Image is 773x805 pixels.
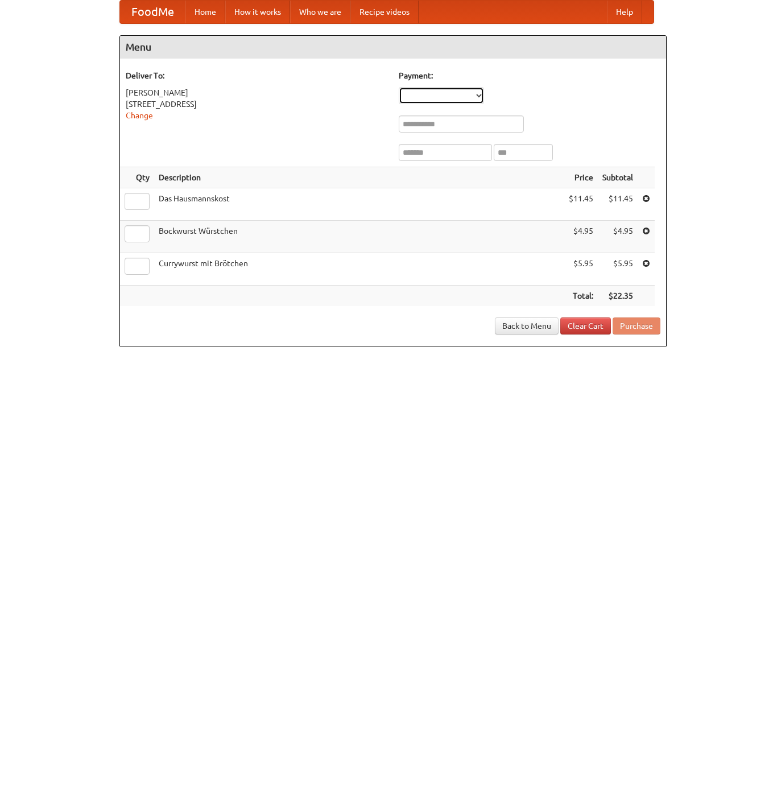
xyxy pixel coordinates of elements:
[560,317,611,335] a: Clear Cart
[564,188,598,221] td: $11.45
[120,36,666,59] h4: Menu
[564,167,598,188] th: Price
[154,221,564,253] td: Bockwurst Würstchen
[185,1,225,23] a: Home
[564,286,598,307] th: Total:
[126,98,387,110] div: [STREET_ADDRESS]
[598,188,638,221] td: $11.45
[598,253,638,286] td: $5.95
[290,1,350,23] a: Who we are
[598,221,638,253] td: $4.95
[598,286,638,307] th: $22.35
[126,70,387,81] h5: Deliver To:
[126,87,387,98] div: [PERSON_NAME]
[154,188,564,221] td: Das Hausmannskost
[613,317,660,335] button: Purchase
[564,253,598,286] td: $5.95
[399,70,660,81] h5: Payment:
[350,1,419,23] a: Recipe videos
[126,111,153,120] a: Change
[598,167,638,188] th: Subtotal
[120,167,154,188] th: Qty
[154,253,564,286] td: Currywurst mit Brötchen
[120,1,185,23] a: FoodMe
[225,1,290,23] a: How it works
[154,167,564,188] th: Description
[607,1,642,23] a: Help
[495,317,559,335] a: Back to Menu
[564,221,598,253] td: $4.95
